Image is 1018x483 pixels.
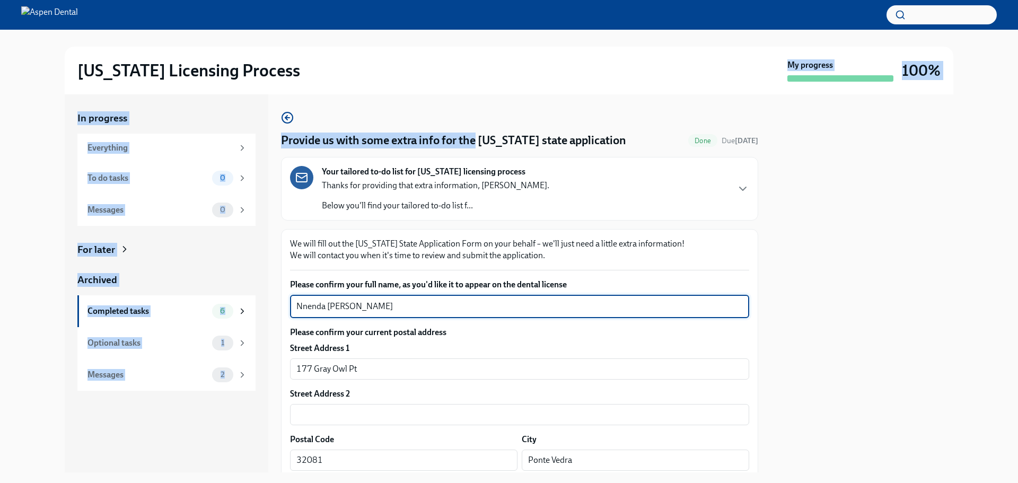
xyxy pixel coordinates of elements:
[902,61,941,80] h3: 100%
[77,243,115,257] div: For later
[77,243,256,257] a: For later
[281,133,626,148] h4: Provide us with some extra info for the [US_STATE] state application
[87,337,208,349] div: Optional tasks
[87,204,208,216] div: Messages
[77,273,256,287] a: Archived
[77,60,300,81] h2: [US_STATE] Licensing Process
[214,174,232,182] span: 0
[215,339,231,347] span: 1
[722,136,758,145] span: Due
[77,295,256,327] a: Completed tasks6
[77,194,256,226] a: Messages0
[290,434,334,445] label: Postal Code
[322,180,549,191] p: Thanks for providing that extra information, [PERSON_NAME].
[77,359,256,391] a: Messages2
[296,300,743,313] textarea: Nnenda [PERSON_NAME]
[87,172,208,184] div: To do tasks
[290,238,749,261] p: We will fill out the [US_STATE] State Application Form on your behalf – we'll just need a little ...
[290,279,749,291] label: Please confirm your full name, as you'd like it to appear on the dental license
[87,305,208,317] div: Completed tasks
[722,136,758,146] span: August 7th, 2025 10:00
[290,388,350,400] label: Street Address 2
[77,327,256,359] a: Optional tasks1
[214,307,231,315] span: 6
[21,6,78,23] img: Aspen Dental
[77,134,256,162] a: Everything
[787,59,833,71] strong: My progress
[214,371,231,379] span: 2
[522,434,537,445] label: City
[290,327,749,338] label: Please confirm your current postal address
[322,166,525,178] strong: Your tailored to-do list for [US_STATE] licensing process
[214,206,232,214] span: 0
[290,343,349,354] label: Street Address 1
[735,136,758,145] strong: [DATE]
[87,369,208,381] div: Messages
[77,111,256,125] a: In progress
[688,137,717,145] span: Done
[77,162,256,194] a: To do tasks0
[87,142,233,154] div: Everything
[322,200,549,212] p: Below you'll find your tailored to-do list f...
